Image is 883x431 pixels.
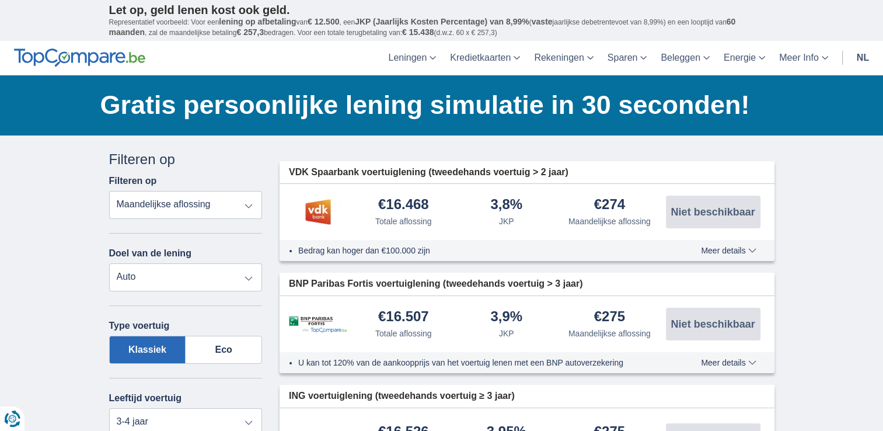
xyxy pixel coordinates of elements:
div: €16.468 [378,197,429,213]
p: Representatief voorbeeld: Voor een van , een ( jaarlijkse debetrentevoet van 8,99%) en een loopti... [109,17,774,38]
label: Eco [186,336,262,364]
li: U kan tot 120% van de aankoopprijs van het voertuig lenen met een BNP autoverzekering [298,357,658,369]
div: Filteren op [109,150,263,169]
button: Niet beschikbaar [666,196,760,228]
a: Beleggen [654,41,717,75]
label: Klassiek [109,336,186,364]
h1: Gratis persoonlijke lening simulatie in 30 seconden! [100,87,774,123]
span: € 257,3 [236,27,264,37]
span: ING voertuiglening (tweedehands voertuig ≥ 3 jaar) [289,390,515,403]
div: JKP [499,328,514,339]
span: Meer details [701,359,756,367]
div: Totale aflossing [375,328,432,339]
div: €274 [594,197,625,213]
div: JKP [499,215,514,227]
a: Kredietkaarten [443,41,527,75]
a: Meer Info [772,41,835,75]
label: Type voertuig [109,321,170,331]
span: € 15.438 [402,27,434,37]
div: Totale aflossing [375,215,432,227]
span: Niet beschikbaar [671,207,755,217]
div: €16.507 [378,310,429,325]
span: Niet beschikbaar [671,319,755,329]
label: Filteren op [109,176,157,186]
div: 3,9% [490,310,522,325]
div: Maandelijkse aflossing [568,328,651,339]
div: 3,8% [490,197,522,213]
span: lening op afbetaling [219,17,296,26]
a: Rekeningen [527,41,600,75]
a: Leningen [381,41,443,75]
a: Energie [717,41,772,75]
img: product.pl.alt BNP Paribas Fortis [289,316,347,333]
button: Meer details [692,246,765,255]
p: Let op, geld lenen kost ook geld. [109,3,774,17]
a: nl [850,41,876,75]
label: Doel van de lening [109,248,191,259]
span: 60 maanden [109,17,736,37]
span: vaste [532,17,553,26]
div: €275 [594,310,625,325]
li: Bedrag kan hoger dan €100.000 zijn [298,245,658,256]
button: Niet beschikbaar [666,308,760,340]
span: VDK Spaarbank voertuiglening (tweedehands voertuig > 2 jaar) [289,166,568,179]
span: Meer details [701,246,756,255]
img: TopCompare [14,48,145,67]
span: JKP (Jaarlijks Kosten Percentage) van 8,99% [355,17,529,26]
label: Leeftijd voertuig [109,393,182,404]
button: Meer details [692,358,765,367]
span: € 12.500 [308,17,340,26]
img: product.pl.alt VDK bank [289,197,347,227]
a: Sparen [601,41,654,75]
span: BNP Paribas Fortis voertuiglening (tweedehands voertuig > 3 jaar) [289,277,582,291]
div: Maandelijkse aflossing [568,215,651,227]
